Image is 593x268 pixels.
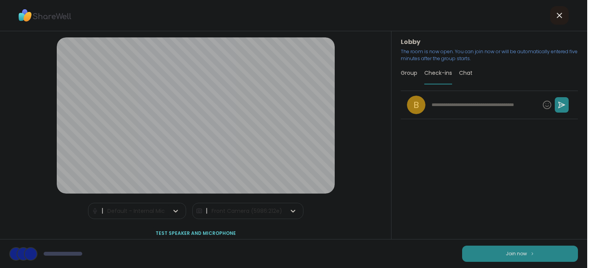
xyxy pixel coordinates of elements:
[424,69,452,77] span: Check-ins
[152,225,239,241] button: Test speaker and microphone
[530,251,535,256] img: ShareWell Logomark
[212,207,282,215] div: Front Camera (5986:212e)
[102,203,103,219] span: |
[196,203,203,219] img: Camera
[401,69,417,77] span: Group
[206,203,208,219] span: |
[462,246,578,262] button: Join now
[401,48,578,62] p: The room is now open. You can join now or will be automatically entered five minutes after the gr...
[156,230,236,237] span: Test speaker and microphone
[401,37,578,47] h3: Lobby
[413,98,419,112] span: b
[506,250,527,257] span: Join now
[19,7,71,24] img: ShareWell Logo
[459,69,473,77] span: Chat
[107,207,165,215] div: Default - Internal Mic
[91,203,98,219] img: Microphone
